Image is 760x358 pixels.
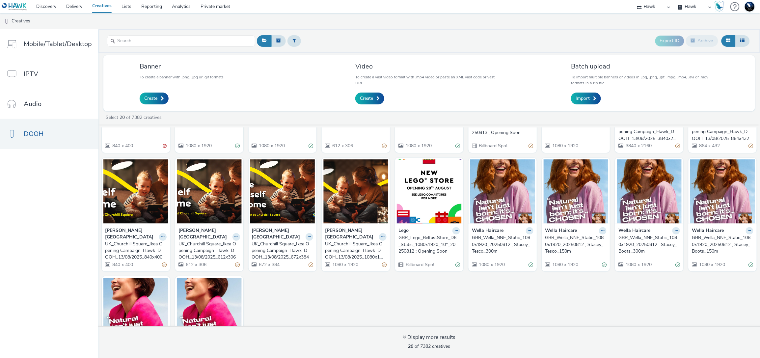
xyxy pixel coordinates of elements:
[120,114,125,121] strong: 20
[715,1,724,12] img: Hawk Academy
[178,227,231,241] strong: [PERSON_NAME][GEOGRAPHIC_DATA]
[258,143,285,149] span: 1080 x 1920
[185,143,212,149] span: 1080 x 1920
[398,234,460,255] a: GBR_Lego_BelfastStore_D6_Static_1080x1920_10"_20250812 ; Opening Soon
[140,74,225,80] p: To create a banner with .png, .jpg or .gif formats.
[252,241,311,261] div: UK_Churchill Square_Ikea Opening Campaign_Hawk_DOOH_13/08/2025_672x384
[455,143,460,150] div: Valid
[686,35,718,46] button: Archive
[258,262,280,268] span: 672 x 384
[692,227,724,235] strong: Wella Haircare
[103,278,168,342] img: GBR_Wella_NNE_Static_1080x1920_20250812 ; Emma_Tesco_300m visual
[405,262,435,268] span: Billboard Spot
[252,241,313,261] a: UK_Churchill Square_Ikea Opening Campaign_Hawk_DOOH_13/08/2025_672x384
[162,262,167,268] div: Partially valid
[715,1,727,12] a: Hawk Academy
[3,18,10,25] img: dooh
[472,234,531,255] div: GBR_Wella_NNE_Static_1080x1920_20250812 ; Stacey_Tesco_300m
[178,241,237,261] div: UK_Churchill Square_Ikea Opening Campaign_Hawk_DOOH_13/08/2025_612x306
[325,241,387,261] a: UK_Churchill Square_Ikea Opening Campaign_Hawk_DOOH_13/08/2025_1080x1920
[105,227,157,241] strong: [PERSON_NAME][GEOGRAPHIC_DATA]
[478,143,508,149] span: Billboard Spot
[749,143,753,150] div: Partially valid
[571,62,719,71] h3: Batch upload
[178,241,240,261] a: UK_Churchill Square_Ikea Opening Campaign_Hawk_DOOH_13/08/2025_612x306
[185,262,206,268] span: 612 x 306
[455,262,460,268] div: Valid
[478,262,505,268] span: 1080 x 1920
[360,95,373,102] span: Create
[735,35,750,46] button: Table
[618,234,677,255] div: GBR_Wella_NNE_Static_1080x1920_20250812 ; Stacey_Boots_300m
[618,122,677,142] div: UK_Churchill Square_Ikea Opening Campaign_Hawk_DOOH_13/08/2025_3840x2160
[472,234,533,255] a: GBR_Wella_NNE_Static_1080x1920_20250812 ; Stacey_Tesco_300m
[177,159,242,224] img: UK_Churchill Square_Ikea Opening Campaign_Hawk_DOOH_13/08/2025_612x306 visual
[698,262,725,268] span: 1080 x 1920
[625,262,652,268] span: 1080 x 1920
[235,143,240,150] div: Valid
[545,234,607,255] a: GBR_Wella_NNE_Static_1080x1920_20250812 ; Stacey_Tesco_150m
[382,143,387,150] div: Partially valid
[692,234,751,255] div: GBR_Wella_NNE_Static_1080x1920_20250812 ; Stacey_Boots_150m
[692,234,753,255] a: GBR_Wella_NNE_Static_1080x1920_20250812 ; Stacey_Boots_150m
[470,159,535,224] img: GBR_Wella_NNE_Static_1080x1920_20250812 ; Stacey_Tesco_300m visual
[332,262,358,268] span: 1080 x 1920
[692,122,753,142] a: UK_Churchill Square_Ikea Opening Campaign_Hawk_DOOH_13/08/2025_864x432
[618,234,680,255] a: GBR_Wella_NNE_Static_1080x1920_20250812 ; Stacey_Boots_300m
[112,143,133,149] span: 840 x 400
[325,227,377,241] strong: [PERSON_NAME][GEOGRAPHIC_DATA]
[323,159,388,224] img: UK_Churchill Square_Ikea Opening Campaign_Hawk_DOOH_13/08/2025_1080x1920 visual
[140,93,169,104] a: Create
[690,159,755,224] img: GBR_Wella_NNE_Static_1080x1920_20250812 ; Stacey_Boots_150m visual
[571,93,601,104] a: Import
[675,262,680,268] div: Valid
[105,241,164,261] div: UK_Churchill Square_Ikea Opening Campaign_Hawk_DOOH_13/08/2025_840x400
[692,122,751,142] div: UK_Churchill Square_Ikea Opening Campaign_Hawk_DOOH_13/08/2025_864x432
[675,143,680,150] div: Partially valid
[382,262,387,268] div: Partially valid
[24,69,38,79] span: IPTV
[355,62,503,71] h3: Video
[403,334,456,341] div: Display more results
[529,262,533,268] div: Valid
[355,93,384,104] a: Create
[163,143,167,150] div: Invalid
[618,227,650,235] strong: Wella Haircare
[250,159,315,224] img: UK_Churchill Square_Ikea Opening Campaign_Hawk_DOOH_13/08/2025_672x384 visual
[309,262,313,268] div: Partially valid
[398,227,409,235] strong: Lego
[618,122,680,142] a: UK_Churchill Square_Ikea Opening Campaign_Hawk_DOOH_13/08/2025_3840x2160
[544,159,609,224] img: GBR_Wella_NNE_Static_1080x1920_20250812 ; Stacey_Tesco_150m visual
[105,241,167,261] a: UK_Churchill Square_Ikea Opening Campaign_Hawk_DOOH_13/08/2025_840x400
[408,343,414,349] strong: 20
[24,99,41,109] span: Audio
[472,227,504,235] strong: Wella Haircare
[107,35,255,47] input: Search...
[252,227,304,241] strong: [PERSON_NAME][GEOGRAPHIC_DATA]
[405,143,432,149] span: 1080 x 1920
[602,262,607,268] div: Valid
[698,143,720,149] span: 864 x 432
[105,114,164,121] a: Select of 7382 creatives
[112,262,133,268] span: 840 x 400
[545,234,604,255] div: GBR_Wella_NNE_Static_1080x1920_20250812 ; Stacey_Tesco_150m
[2,3,27,11] img: undefined Logo
[397,159,462,224] img: GBR_Lego_BelfastStore_D6_Static_1080x1920_10"_20250812 ; Opening Soon visual
[745,2,755,12] img: Support Hawk
[140,62,225,71] h3: Banner
[552,262,579,268] span: 1080 x 1920
[721,35,736,46] button: Grid
[408,343,450,349] span: of 7382 creatives
[398,234,457,255] div: GBR_Lego_BelfastStore_D6_Static_1080x1920_10"_20250812 ; Opening Soon
[529,143,533,150] div: Partially valid
[332,143,353,149] span: 612 x 306
[355,74,503,86] p: To create a vast video format with .mp4 video or paste an XML vast code or vast URL.
[103,159,168,224] img: UK_Churchill Square_Ikea Opening Campaign_Hawk_DOOH_13/08/2025_840x400 visual
[325,241,384,261] div: UK_Churchill Square_Ikea Opening Campaign_Hawk_DOOH_13/08/2025_1080x1920
[625,143,652,149] span: 3840 x 2160
[655,36,684,46] button: Export ID
[177,278,242,342] img: GBR_Wella_NNE_Static_1080x1920_20250812 ; Emma_Tesco_150m visual
[144,95,157,102] span: Create
[749,262,753,268] div: Valid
